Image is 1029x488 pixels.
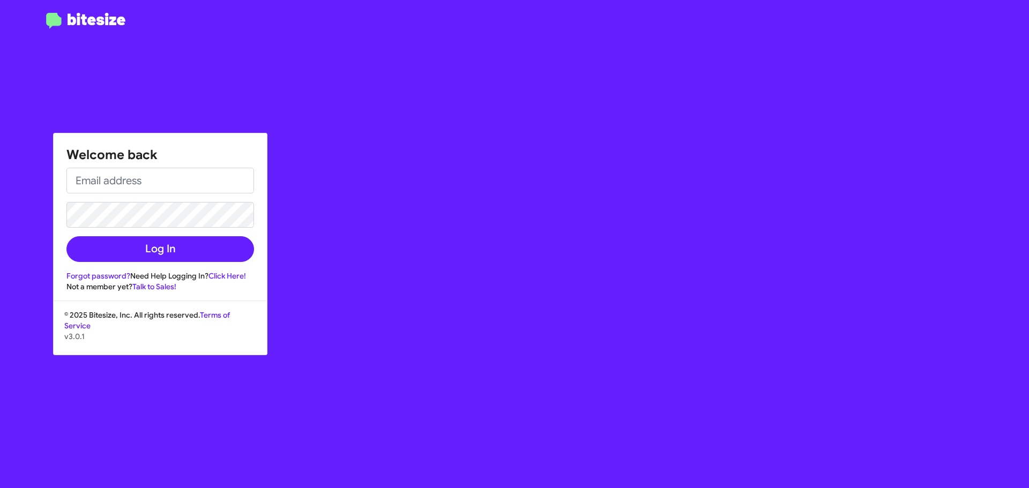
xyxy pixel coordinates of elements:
p: v3.0.1 [64,331,256,342]
div: © 2025 Bitesize, Inc. All rights reserved. [54,310,267,355]
h1: Welcome back [66,146,254,163]
input: Email address [66,168,254,193]
div: Need Help Logging In? [66,271,254,281]
a: Forgot password? [66,271,130,281]
a: Talk to Sales! [132,282,176,291]
button: Log In [66,236,254,262]
div: Not a member yet? [66,281,254,292]
a: Click Here! [208,271,246,281]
